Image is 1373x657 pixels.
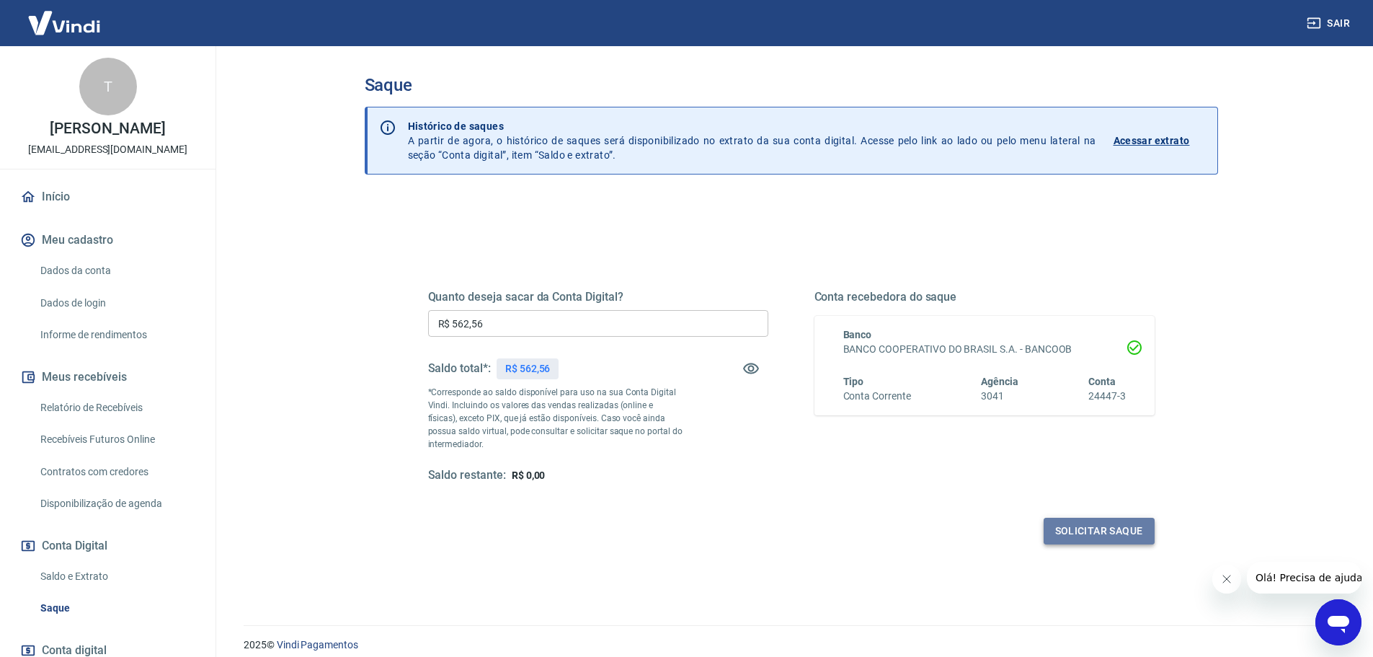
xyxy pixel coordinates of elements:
p: Histórico de saques [408,119,1096,133]
iframe: Botão para abrir a janela de mensagens [1315,599,1361,645]
div: Palavras-chave [168,85,231,94]
a: Disponibilização de agenda [35,489,198,519]
button: Meu cadastro [17,224,198,256]
p: [EMAIL_ADDRESS][DOMAIN_NAME] [28,142,187,157]
p: A partir de agora, o histórico de saques será disponibilizado no extrato da sua conta digital. Ac... [408,119,1096,162]
a: Contratos com credores [35,457,198,487]
p: R$ 562,56 [505,361,551,376]
a: Dados de login [35,288,198,318]
div: v 4.0.25 [40,23,71,35]
img: Vindi [17,1,111,45]
button: Conta Digital [17,530,198,562]
a: Acessar extrato [1114,119,1206,162]
span: Conta [1088,376,1116,387]
div: Domínio [76,85,110,94]
button: Solicitar saque [1044,518,1155,544]
span: Agência [981,376,1018,387]
p: [PERSON_NAME] [50,121,165,136]
span: R$ 0,00 [512,469,546,481]
iframe: Fechar mensagem [1212,565,1241,594]
h5: Saldo restante: [428,468,506,483]
span: Olá! Precisa de ajuda? [9,10,121,22]
img: tab_domain_overview_orange.svg [60,84,71,95]
div: [PERSON_NAME]: [DOMAIN_NAME] [37,38,206,49]
h6: Conta Corrente [843,389,911,404]
a: Vindi Pagamentos [277,639,358,651]
a: Informe de rendimentos [35,320,198,350]
img: tab_keywords_by_traffic_grey.svg [152,84,164,95]
img: website_grey.svg [23,38,35,49]
a: Relatório de Recebíveis [35,393,198,423]
h6: 24447-3 [1088,389,1126,404]
a: Saldo e Extrato [35,562,198,591]
h5: Saldo total*: [428,361,491,376]
p: Acessar extrato [1114,133,1190,148]
a: Saque [35,594,198,623]
a: Dados da conta [35,256,198,286]
h3: Saque [365,75,1218,95]
h6: BANCO COOPERATIVO DO BRASIL S.A. - BANCOOB [843,342,1126,357]
button: Sair [1304,10,1356,37]
div: T [79,58,137,115]
p: *Corresponde ao saldo disponível para uso na sua Conta Digital Vindi. Incluindo os valores das ve... [428,386,683,451]
h5: Quanto deseja sacar da Conta Digital? [428,290,768,304]
button: Meus recebíveis [17,361,198,393]
span: Tipo [843,376,864,387]
a: Início [17,181,198,213]
p: 2025 © [244,638,1338,653]
iframe: Mensagem da empresa [1247,562,1361,594]
a: Recebíveis Futuros Online [35,425,198,454]
span: Banco [843,329,872,340]
h5: Conta recebedora do saque [814,290,1155,304]
img: logo_orange.svg [23,23,35,35]
h6: 3041 [981,389,1018,404]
